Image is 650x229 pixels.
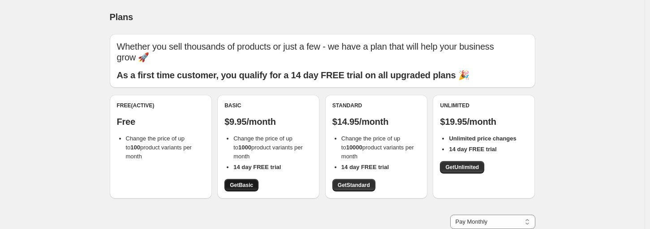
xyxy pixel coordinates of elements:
p: $9.95/month [224,116,312,127]
span: Get Standard [338,182,370,189]
a: GetUnlimited [440,161,484,174]
div: Standard [332,102,420,109]
a: GetStandard [332,179,375,191]
b: 14 day FREE trial [341,164,389,170]
a: GetBasic [224,179,258,191]
b: As a first time customer, you qualify for a 14 day FREE trial on all upgraded plans 🎉 [117,70,469,80]
span: Plans [110,12,133,22]
b: Unlimited price changes [449,135,516,142]
b: 1000 [238,144,251,151]
p: Free [117,116,205,127]
p: $19.95/month [440,116,528,127]
span: Change the price of up to product variants per month [341,135,414,160]
b: 10000 [346,144,362,151]
span: Change the price of up to product variants per month [126,135,192,160]
p: Whether you sell thousands of products or just a few - we have a plan that will help your busines... [117,41,528,63]
b: 14 day FREE trial [233,164,281,170]
div: Unlimited [440,102,528,109]
span: Get Basic [230,182,253,189]
b: 14 day FREE trial [449,146,496,153]
div: Basic [224,102,312,109]
span: Get Unlimited [445,164,479,171]
span: Change the price of up to product variants per month [233,135,303,160]
b: 100 [130,144,140,151]
div: Free (Active) [117,102,205,109]
p: $14.95/month [332,116,420,127]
